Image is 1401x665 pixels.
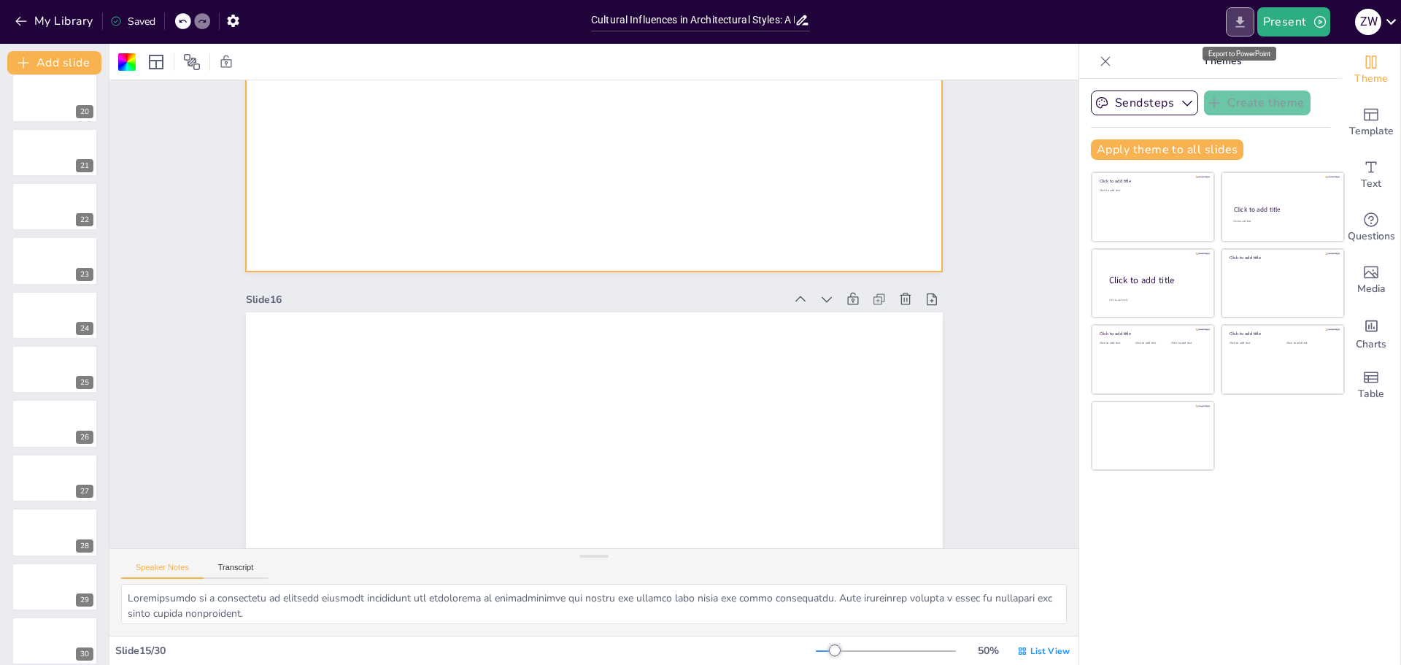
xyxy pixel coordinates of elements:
div: Slide 15 / 30 [115,644,816,658]
div: 26 [12,399,98,447]
div: Change the overall theme [1342,44,1400,96]
p: Themes [1117,44,1327,79]
div: Slide 16 [246,293,785,307]
div: 21 [12,128,98,177]
div: Saved [110,15,155,28]
div: 50 % [970,644,1006,658]
button: My Library [11,9,99,33]
div: Add text boxes [1342,149,1400,201]
div: 20 [12,74,98,122]
span: Position [183,53,201,71]
div: 28 [12,508,98,556]
span: List View [1030,645,1070,657]
div: Click to add title [1230,255,1334,261]
input: Insert title [591,9,795,31]
div: Layout [144,50,168,74]
div: 22 [76,213,93,226]
span: Theme [1354,71,1388,87]
div: Click to add body [1109,298,1201,301]
div: Add charts and graphs [1342,307,1400,359]
div: Add ready made slides [1342,96,1400,149]
div: Click to add title [1100,178,1204,184]
div: Click to add text [1233,220,1330,223]
div: Click to add text [1100,189,1204,193]
div: Get real-time input from your audience [1342,201,1400,254]
div: Add images, graphics, shapes or video [1342,254,1400,307]
div: Click to add title [1234,205,1331,214]
button: Speaker Notes [121,563,204,579]
button: Present [1257,7,1330,36]
span: Table [1358,386,1384,402]
div: Z W [1355,9,1381,35]
span: Media [1357,281,1386,297]
div: Click to add title [1109,274,1203,286]
button: Apply theme to all slides [1091,139,1243,160]
div: Click to add title [1100,331,1204,337]
div: 20 [76,105,93,118]
div: 27 [12,454,98,502]
div: 25 [12,345,98,393]
div: Export to PowerPoint [1203,47,1276,61]
button: Export to PowerPoint [1226,7,1254,36]
div: 23 [12,237,98,285]
div: 21 [76,159,93,172]
div: 22 [12,182,98,231]
span: Text [1361,176,1381,192]
div: 23 [76,268,93,281]
div: Click to add text [1171,342,1204,345]
div: Click to add title [1230,331,1334,337]
button: Create theme [1204,91,1311,115]
span: Questions [1348,228,1395,245]
div: 24 [76,322,93,335]
button: Add slide [7,51,101,74]
div: 28 [76,539,93,553]
span: Charts [1356,337,1386,353]
div: Click to add text [1135,342,1168,345]
div: Click to add text [1100,342,1132,345]
div: 29 [12,563,98,611]
div: Add a table [1342,359,1400,412]
div: 25 [76,376,93,389]
button: Z W [1355,7,1381,36]
div: Click to add text [1230,342,1275,345]
span: Template [1349,123,1394,139]
div: 27 [76,485,93,498]
textarea: Loremipsumdo si a consectetu ad elitsedd eiusmodt incididunt utl etdolorema al enimadminimve qui ... [121,584,1067,624]
div: 29 [76,593,93,607]
button: Sendsteps [1091,91,1198,115]
button: Transcript [204,563,269,579]
div: 24 [12,291,98,339]
div: 30 [76,647,93,661]
div: Click to add text [1286,342,1332,345]
div: 30 [12,617,98,665]
div: 26 [76,431,93,444]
